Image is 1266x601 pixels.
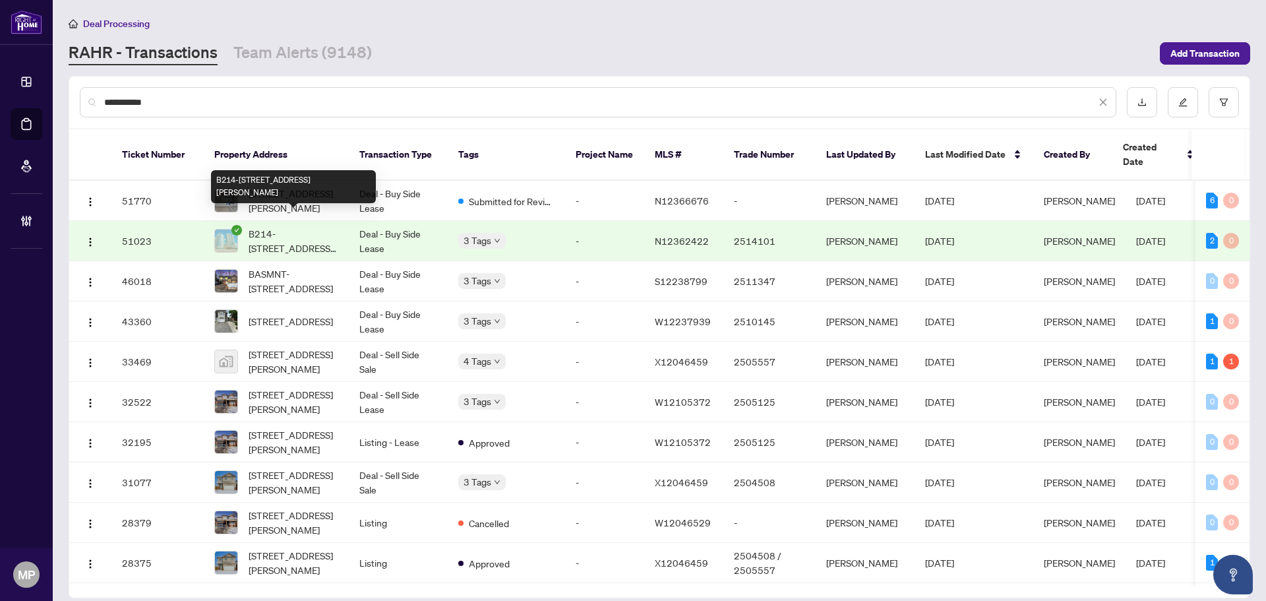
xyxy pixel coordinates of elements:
[1044,235,1115,247] span: [PERSON_NAME]
[816,221,915,261] td: [PERSON_NAME]
[464,273,491,288] span: 3 Tags
[644,129,723,181] th: MLS #
[1099,98,1108,107] span: close
[1206,313,1218,329] div: 1
[211,170,376,203] div: B214-[STREET_ADDRESS][PERSON_NAME]
[1206,474,1218,490] div: 0
[1136,195,1165,206] span: [DATE]
[565,181,644,221] td: -
[111,382,204,422] td: 32522
[1206,394,1218,410] div: 0
[1206,233,1218,249] div: 2
[565,462,644,503] td: -
[85,398,96,408] img: Logo
[85,197,96,207] img: Logo
[80,351,101,372] button: Logo
[723,301,816,342] td: 2510145
[1223,233,1239,249] div: 0
[1223,273,1239,289] div: 0
[249,267,338,296] span: BASMNT-[STREET_ADDRESS]
[1136,235,1165,247] span: [DATE]
[1044,476,1115,488] span: [PERSON_NAME]
[249,347,338,376] span: [STREET_ADDRESS][PERSON_NAME]
[85,438,96,449] img: Logo
[85,519,96,529] img: Logo
[1223,474,1239,490] div: 0
[111,422,204,462] td: 32195
[249,427,338,457] span: [STREET_ADDRESS][PERSON_NAME]
[69,42,218,65] a: RAHR - Transactions
[1136,517,1165,528] span: [DATE]
[349,503,448,543] td: Listing
[349,129,448,181] th: Transaction Type
[1223,434,1239,450] div: 0
[111,181,204,221] td: 51770
[80,270,101,292] button: Logo
[1136,557,1165,569] span: [DATE]
[249,468,338,497] span: [STREET_ADDRESS][PERSON_NAME]
[1136,396,1165,408] span: [DATE]
[723,382,816,422] td: 2505125
[816,422,915,462] td: [PERSON_NAME]
[925,315,954,327] span: [DATE]
[723,181,816,221] td: -
[565,503,644,543] td: -
[215,350,237,373] img: thumbnail-img
[448,129,565,181] th: Tags
[925,195,954,206] span: [DATE]
[816,462,915,503] td: [PERSON_NAME]
[565,261,644,301] td: -
[215,431,237,453] img: thumbnail-img
[925,275,954,287] span: [DATE]
[723,462,816,503] td: 2504508
[1044,557,1115,569] span: [PERSON_NAME]
[349,221,448,261] td: Deal - Buy Side Lease
[249,548,338,577] span: [STREET_ADDRESS][PERSON_NAME]
[215,310,237,332] img: thumbnail-img
[565,543,644,583] td: -
[111,261,204,301] td: 46018
[1044,517,1115,528] span: [PERSON_NAME]
[249,508,338,537] span: [STREET_ADDRESS][PERSON_NAME]
[469,556,510,571] span: Approved
[1044,195,1115,206] span: [PERSON_NAME]
[655,275,708,287] span: S12238799
[565,129,644,181] th: Project Name
[915,129,1033,181] th: Last Modified Date
[249,387,338,416] span: [STREET_ADDRESS][PERSON_NAME]
[494,318,500,325] span: down
[1136,436,1165,448] span: [DATE]
[1112,129,1205,181] th: Created Date
[469,435,510,450] span: Approved
[1044,396,1115,408] span: [PERSON_NAME]
[1223,515,1239,530] div: 0
[80,472,101,493] button: Logo
[1136,476,1165,488] span: [DATE]
[349,261,448,301] td: Deal - Buy Side Lease
[464,354,491,369] span: 4 Tags
[723,543,816,583] td: 2504508 / 2505557
[925,235,954,247] span: [DATE]
[494,398,500,405] span: down
[1223,313,1239,329] div: 0
[80,230,101,251] button: Logo
[925,147,1006,162] span: Last Modified Date
[111,543,204,583] td: 28375
[1206,193,1218,208] div: 6
[80,431,101,453] button: Logo
[1137,98,1147,107] span: download
[1044,356,1115,367] span: [PERSON_NAME]
[723,503,816,543] td: -
[80,512,101,533] button: Logo
[816,129,915,181] th: Last Updated By
[204,129,349,181] th: Property Address
[816,543,915,583] td: [PERSON_NAME]
[565,422,644,462] td: -
[1206,555,1218,571] div: 1
[723,261,816,301] td: 2511347
[816,181,915,221] td: [PERSON_NAME]
[249,314,333,329] span: [STREET_ADDRESS]
[349,462,448,503] td: Deal - Sell Side Sale
[723,342,816,382] td: 2505557
[1213,555,1253,594] button: Open asap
